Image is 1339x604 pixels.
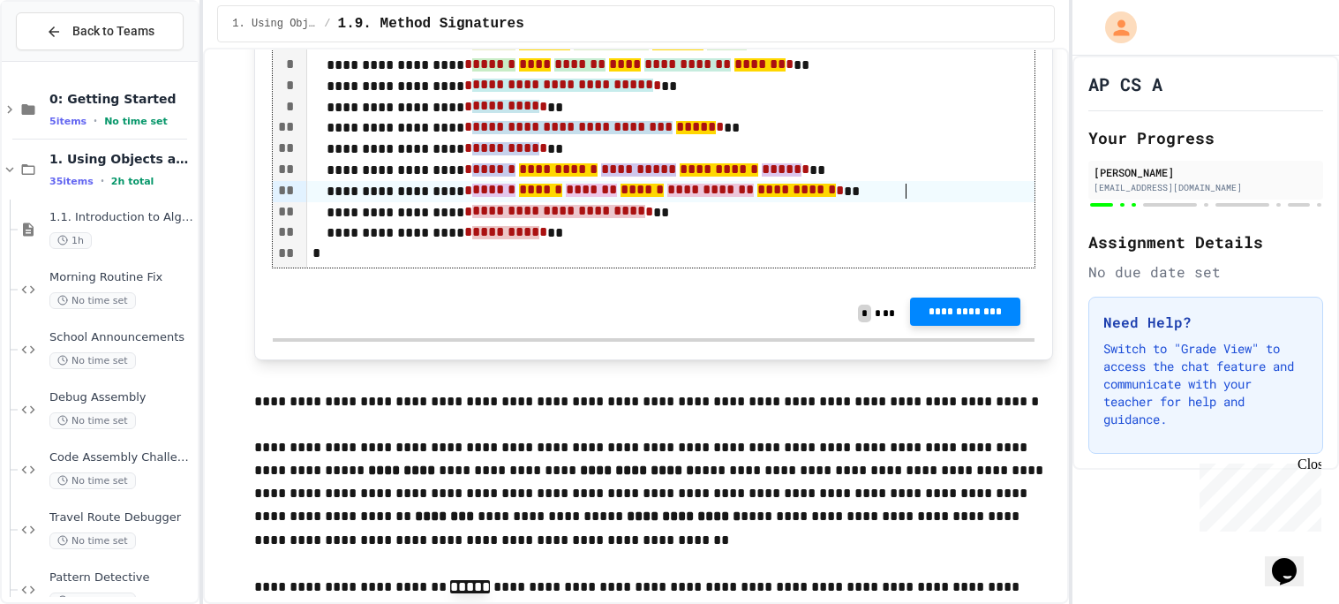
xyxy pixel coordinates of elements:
h3: Need Help? [1103,312,1308,333]
span: No time set [49,412,136,429]
h1: AP CS A [1088,72,1162,96]
span: No time set [49,472,136,489]
span: 5 items [49,116,87,127]
span: • [101,174,104,188]
p: Switch to "Grade View" to access the chat feature and communicate with your teacher for help and ... [1103,340,1308,428]
span: No time set [104,116,168,127]
h2: Assignment Details [1088,230,1323,254]
span: Debug Assembly [49,390,194,405]
span: 2h total [111,176,154,187]
div: [EMAIL_ADDRESS][DOMAIN_NAME] [1094,181,1318,194]
span: Back to Teams [72,22,154,41]
span: No time set [49,532,136,549]
span: School Announcements [49,330,194,345]
span: 1.1. Introduction to Algorithms, Programming, and Compilers [49,210,194,225]
span: 0: Getting Started [49,91,194,107]
span: 1h [49,232,92,249]
div: Chat with us now!Close [7,7,122,112]
iframe: chat widget [1192,457,1321,532]
iframe: chat widget [1265,533,1321,586]
span: Code Assembly Challenge [49,450,194,465]
span: 1.9. Method Signatures [338,13,524,34]
span: 1. Using Objects and Methods [49,151,194,167]
div: [PERSON_NAME] [1094,164,1318,180]
span: Travel Route Debugger [49,510,194,525]
h2: Your Progress [1088,125,1323,150]
span: / [324,17,330,31]
div: No due date set [1088,261,1323,283]
span: • [94,114,97,128]
span: 35 items [49,176,94,187]
span: 1. Using Objects and Methods [232,17,317,31]
span: No time set [49,352,136,369]
span: Morning Routine Fix [49,270,194,285]
span: No time set [49,292,136,309]
span: Pattern Detective [49,570,194,585]
button: Back to Teams [16,12,184,50]
div: My Account [1087,7,1141,48]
